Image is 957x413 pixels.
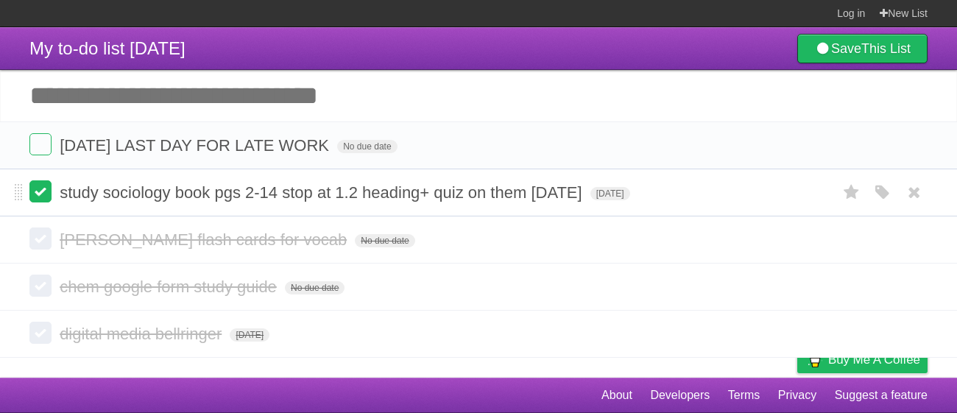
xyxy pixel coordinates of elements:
[60,183,586,202] span: study sociology book pgs 2-14 stop at 1.2 heading+ quiz on them [DATE]
[805,347,824,372] img: Buy me a coffee
[230,328,269,342] span: [DATE]
[797,34,928,63] a: SaveThis List
[590,187,630,200] span: [DATE]
[355,234,414,247] span: No due date
[60,278,280,296] span: chem google form study guide
[778,381,816,409] a: Privacy
[835,381,928,409] a: Suggest a feature
[797,346,928,373] a: Buy me a coffee
[29,180,52,202] label: Done
[337,140,397,153] span: No due date
[60,325,225,343] span: digital media bellringer
[29,275,52,297] label: Done
[60,136,333,155] span: [DATE] LAST DAY FOR LATE WORK
[29,322,52,344] label: Done
[60,230,350,249] span: [PERSON_NAME] flash cards for vocab
[285,281,345,294] span: No due date
[828,347,920,373] span: Buy me a coffee
[29,133,52,155] label: Done
[601,381,632,409] a: About
[838,180,866,205] label: Star task
[29,227,52,250] label: Done
[650,381,710,409] a: Developers
[861,41,911,56] b: This List
[29,38,186,58] span: My to-do list [DATE]
[728,381,760,409] a: Terms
